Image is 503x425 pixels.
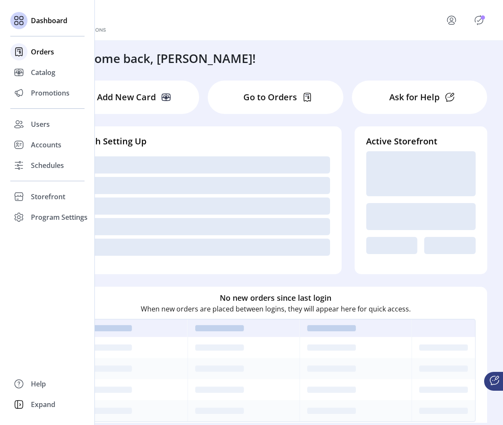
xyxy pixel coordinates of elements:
[97,91,156,104] p: Add New Card
[141,304,411,314] p: When new orders are placed between logins, they will appear here for quick access.
[31,140,61,150] span: Accounts
[220,292,331,304] h6: No new orders since last login
[31,88,70,98] span: Promotions
[31,47,54,57] span: Orders
[76,135,330,148] h4: Finish Setting Up
[31,192,65,202] span: Storefront
[31,212,88,222] span: Program Settings
[434,10,472,30] button: menu
[31,399,55,410] span: Expand
[31,160,64,171] span: Schedules
[31,15,67,26] span: Dashboard
[243,91,297,104] p: Go to Orders
[67,49,256,67] h3: Welcome back, [PERSON_NAME]!
[389,91,439,104] p: Ask for Help
[31,379,46,389] span: Help
[472,13,486,27] button: Publisher Panel
[31,67,55,78] span: Catalog
[31,119,50,129] span: Users
[366,135,476,148] h4: Active Storefront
